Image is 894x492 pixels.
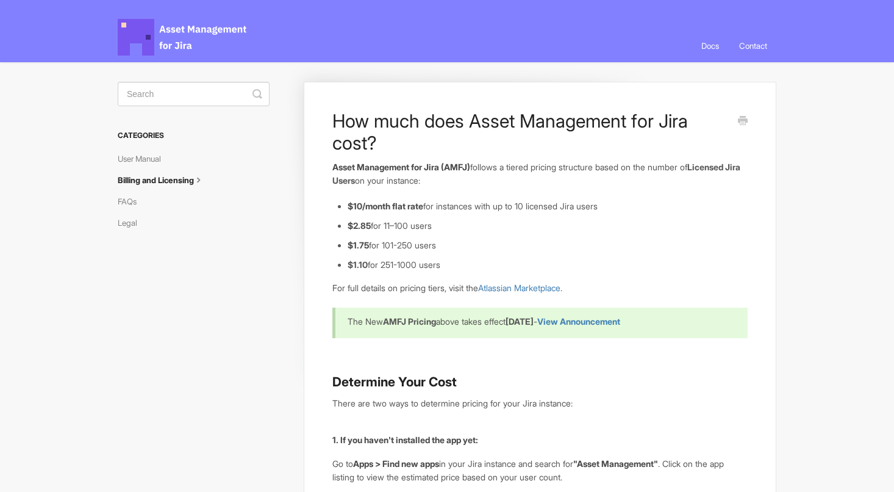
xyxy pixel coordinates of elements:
[738,115,748,128] a: Print this Article
[332,110,729,154] h1: How much does Asset Management for Jira cost?
[332,397,748,410] p: There are two ways to determine pricing for your Jira instance:
[692,29,728,62] a: Docs
[348,219,748,233] li: for 11–100 users
[353,458,439,469] strong: Apps > Find new apps
[332,374,748,391] h3: Determine Your Cost
[118,170,214,190] a: Billing and Licensing
[118,19,248,56] span: Asset Management for Jira Docs
[537,316,620,327] a: View Announcement
[118,149,170,168] a: User Manual
[332,162,470,172] strong: Asset Management for Jira (AMFJ)
[332,435,478,445] strong: 1. If you haven't installed the app yet:
[348,258,748,272] li: for 251-1000 users
[118,192,146,211] a: FAQs
[118,125,270,147] h3: Categories
[348,200,748,213] li: for instances with up to 10 licensed Jira users
[730,29,776,62] a: Contact
[348,259,368,270] b: $1.10
[506,316,534,327] b: [DATE]
[348,240,369,250] strong: $1.75
[348,220,371,231] strong: $2.85
[573,458,658,469] strong: "Asset Management"
[332,161,748,187] p: follows a tiered pricing structure based on the number of on your instance:
[348,239,748,252] li: for 101-250 users
[118,213,146,233] a: Legal
[383,316,436,327] b: AMFJ Pricing
[348,201,423,211] strong: $10/month flat rate
[348,315,732,328] p: The New above takes effect -
[332,281,748,295] p: For full details on pricing tiers, visit the .
[478,283,560,293] a: Atlassian Marketplace
[332,457,748,483] p: Go to in your Jira instance and search for . Click on the app listing to view the estimated price...
[118,82,270,106] input: Search
[332,162,740,186] b: Licensed Jira Users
